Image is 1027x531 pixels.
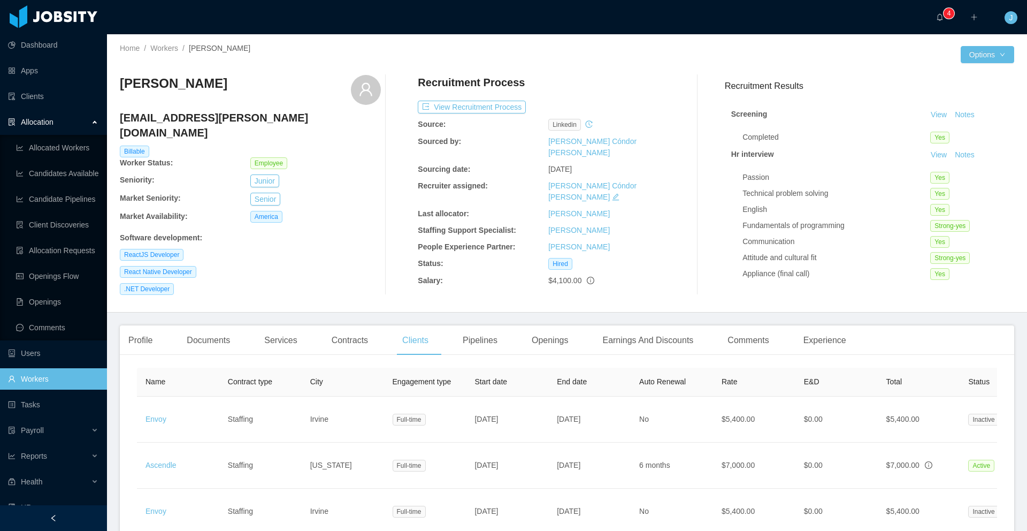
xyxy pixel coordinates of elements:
[631,397,713,443] td: No
[16,265,98,287] a: icon: idcardOpenings Flow
[120,233,202,242] b: Software development :
[719,325,777,355] div: Comments
[256,325,305,355] div: Services
[639,377,686,386] span: Auto Renewal
[16,163,98,184] a: icon: line-chartCandidates Available
[961,46,1014,63] button: Optionsicon: down
[722,377,738,386] span: Rate
[418,259,443,268] b: Status:
[968,460,994,472] span: Active
[16,291,98,313] a: icon: file-textOpenings
[951,109,979,122] button: Notes
[8,34,98,56] a: icon: pie-chartDashboard
[951,149,979,162] button: Notes
[8,478,16,486] i: icon: medicine-box
[548,209,610,218] a: [PERSON_NAME]
[120,176,155,184] b: Seniority:
[228,507,253,515] span: Staffing
[587,277,594,284] span: info-circle
[21,118,53,126] span: Allocation
[16,317,98,338] a: icon: messageComments
[557,461,580,469] span: [DATE]
[120,44,140,52] a: Home
[418,137,461,146] b: Sourced by:
[418,75,525,90] h4: Recruitment Process
[930,172,949,184] span: Yes
[418,101,526,113] button: icon: exportView Recruitment Process
[8,368,98,390] a: icon: userWorkers
[418,242,515,251] b: People Experience Partner:
[474,377,507,386] span: Start date
[393,414,426,426] span: Full-time
[944,8,954,19] sup: 4
[731,150,774,158] strong: Hr interview
[936,13,944,21] i: icon: bell
[8,118,16,126] i: icon: solution
[474,461,498,469] span: [DATE]
[120,266,196,278] span: React Native Developer
[548,226,610,234] a: [PERSON_NAME]
[548,181,637,201] a: [PERSON_NAME] Cóndor [PERSON_NAME]
[302,397,384,443] td: Irvine
[418,103,526,111] a: icon: exportView Recruitment Process
[557,507,580,515] span: [DATE]
[302,443,384,489] td: [US_STATE]
[886,377,902,386] span: Total
[394,325,437,355] div: Clients
[250,157,287,169] span: Employee
[930,236,949,248] span: Yes
[8,504,16,511] i: icon: book
[804,461,823,469] span: $0.00
[970,13,978,21] i: icon: plus
[120,249,183,261] span: ReactJS Developer
[742,236,930,247] div: Communication
[228,461,253,469] span: Staffing
[178,325,239,355] div: Documents
[145,507,166,515] a: Envoy
[742,188,930,199] div: Technical problem solving
[548,137,637,157] a: [PERSON_NAME] Cóndor [PERSON_NAME]
[548,165,572,173] span: [DATE]
[742,172,930,183] div: Passion
[8,427,16,434] i: icon: file-protect
[120,110,381,140] h4: [EMAIL_ADDRESS][PERSON_NAME][DOMAIN_NAME]
[182,44,185,52] span: /
[418,165,470,173] b: Sourcing date:
[548,258,572,270] span: Hired
[804,377,819,386] span: E&D
[795,325,855,355] div: Experience
[930,188,949,200] span: Yes
[725,79,1014,93] h3: Recruitment Results
[742,204,930,215] div: English
[16,240,98,261] a: icon: file-doneAllocation Requests
[8,86,98,107] a: icon: auditClients
[548,276,581,285] span: $4,100.00
[631,443,713,489] td: 6 months
[21,452,47,460] span: Reports
[804,415,823,423] span: $0.00
[585,120,593,128] i: icon: history
[557,377,587,386] span: End date
[8,343,98,364] a: icon: robotUsers
[145,377,165,386] span: Name
[144,44,146,52] span: /
[8,452,16,460] i: icon: line-chart
[393,377,451,386] span: Engagement type
[947,8,951,19] p: 4
[228,415,253,423] span: Staffing
[930,220,970,232] span: Strong-yes
[145,461,177,469] a: Ascendle
[418,209,469,218] b: Last allocator:
[120,158,173,167] b: Worker Status:
[548,119,581,131] span: linkedin
[250,175,279,187] button: Junior
[393,506,426,518] span: Full-time
[557,415,580,423] span: [DATE]
[120,283,174,295] span: .NET Developer
[120,146,149,157] span: Billable
[21,477,42,486] span: Health
[742,220,930,231] div: Fundamentals of programming
[418,120,446,128] b: Source:
[474,507,498,515] span: [DATE]
[930,268,949,280] span: Yes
